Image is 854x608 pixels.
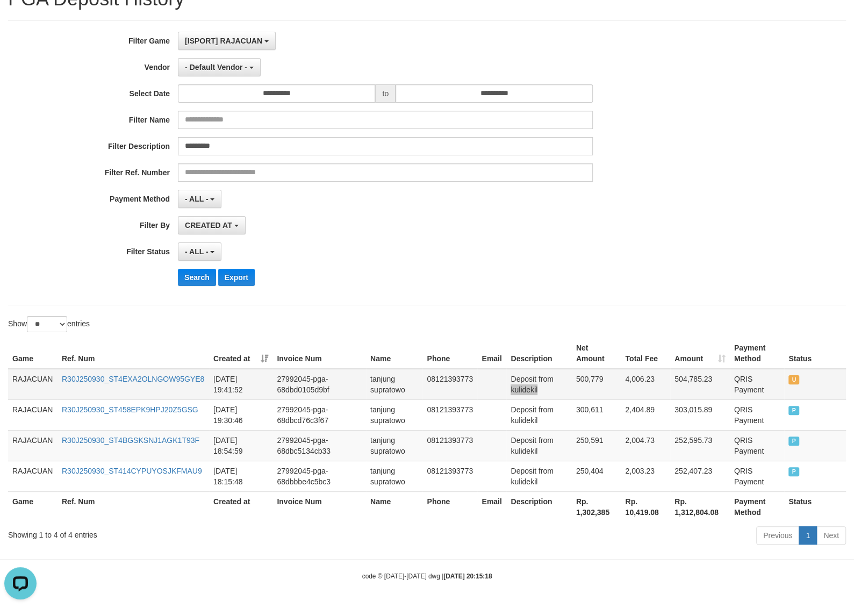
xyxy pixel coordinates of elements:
[8,461,58,491] td: RAJACUAN
[506,430,571,461] td: Deposit from kulidekil
[178,32,276,50] button: [ISPORT] RAJACUAN
[366,369,422,400] td: tanjung supratowo
[422,399,477,430] td: 08121393773
[62,467,202,475] a: R30J250930_ST414CYPUYOSJKFMAU9
[272,369,366,400] td: 27992045-pga-68dbd0105d9bf
[272,491,366,522] th: Invoice Num
[572,461,621,491] td: 250,404
[621,491,670,522] th: Rp. 10,419.08
[621,430,670,461] td: 2,004.73
[209,399,272,430] td: [DATE] 19:30:46
[178,58,261,76] button: - Default Vendor -
[784,491,846,522] th: Status
[621,461,670,491] td: 2,003.23
[8,338,58,369] th: Game
[209,461,272,491] td: [DATE] 18:15:48
[185,247,209,256] span: - ALL -
[730,430,784,461] td: QRIS Payment
[788,406,799,415] span: PAID
[422,338,477,369] th: Phone
[621,399,670,430] td: 2,404.89
[272,338,366,369] th: Invoice Num
[788,467,799,476] span: PAID
[506,369,571,400] td: Deposit from kulidekil
[209,369,272,400] td: [DATE] 19:41:52
[670,369,730,400] td: 504,785.23
[506,338,571,369] th: Description
[272,461,366,491] td: 27992045-pga-68dbbbe4c5bc3
[572,338,621,369] th: Net Amount
[8,399,58,430] td: RAJACUAN
[572,369,621,400] td: 500,779
[178,190,221,208] button: - ALL -
[572,399,621,430] td: 300,611
[62,375,204,383] a: R30J250930_ST4EXA2OLNGOW95GYE8
[58,491,209,522] th: Ref. Num
[621,338,670,369] th: Total Fee
[816,526,846,545] a: Next
[670,338,730,369] th: Amount: activate to sort column ascending
[4,4,37,37] button: Open LiveChat chat widget
[366,491,422,522] th: Name
[362,573,492,580] small: code © [DATE]-[DATE] dwg |
[443,573,492,580] strong: [DATE] 20:15:18
[185,195,209,203] span: - ALL -
[784,338,846,369] th: Status
[185,221,232,230] span: CREATED AT
[730,369,784,400] td: QRIS Payment
[209,430,272,461] td: [DATE] 18:54:59
[788,437,799,446] span: PAID
[670,430,730,461] td: 252,595.73
[506,491,571,522] th: Description
[209,491,272,522] th: Created at
[272,430,366,461] td: 27992045-pga-68dbc5134cb33
[178,216,246,234] button: CREATED AT
[366,399,422,430] td: tanjung supratowo
[178,269,216,286] button: Search
[366,338,422,369] th: Name
[8,316,90,332] label: Show entries
[62,436,199,445] a: R30J250930_ST4BGSKSNJ1AGK1T93F
[477,491,506,522] th: Email
[185,63,247,71] span: - Default Vendor -
[621,369,670,400] td: 4,006.23
[209,338,272,369] th: Created at: activate to sort column ascending
[58,338,209,369] th: Ref. Num
[218,269,255,286] button: Export
[730,461,784,491] td: QRIS Payment
[8,430,58,461] td: RAJACUAN
[799,526,817,545] a: 1
[670,491,730,522] th: Rp. 1,312,804.08
[178,242,221,261] button: - ALL -
[572,430,621,461] td: 250,591
[670,399,730,430] td: 303,015.89
[272,399,366,430] td: 27992045-pga-68dbcd76c3f67
[506,399,571,430] td: Deposit from kulidekil
[62,405,198,414] a: R30J250930_ST458EPK9HPJ20Z5GSG
[572,491,621,522] th: Rp. 1,302,385
[8,369,58,400] td: RAJACUAN
[8,525,348,540] div: Showing 1 to 4 of 4 entries
[366,430,422,461] td: tanjung supratowo
[375,84,396,103] span: to
[670,461,730,491] td: 252,407.23
[422,369,477,400] td: 08121393773
[422,461,477,491] td: 08121393773
[730,338,784,369] th: Payment Method
[366,461,422,491] td: tanjung supratowo
[730,399,784,430] td: QRIS Payment
[730,491,784,522] th: Payment Method
[756,526,799,545] a: Previous
[506,461,571,491] td: Deposit from kulidekil
[422,430,477,461] td: 08121393773
[422,491,477,522] th: Phone
[477,338,506,369] th: Email
[27,316,67,332] select: Showentries
[8,491,58,522] th: Game
[788,375,799,384] span: UNPAID
[185,37,262,45] span: [ISPORT] RAJACUAN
